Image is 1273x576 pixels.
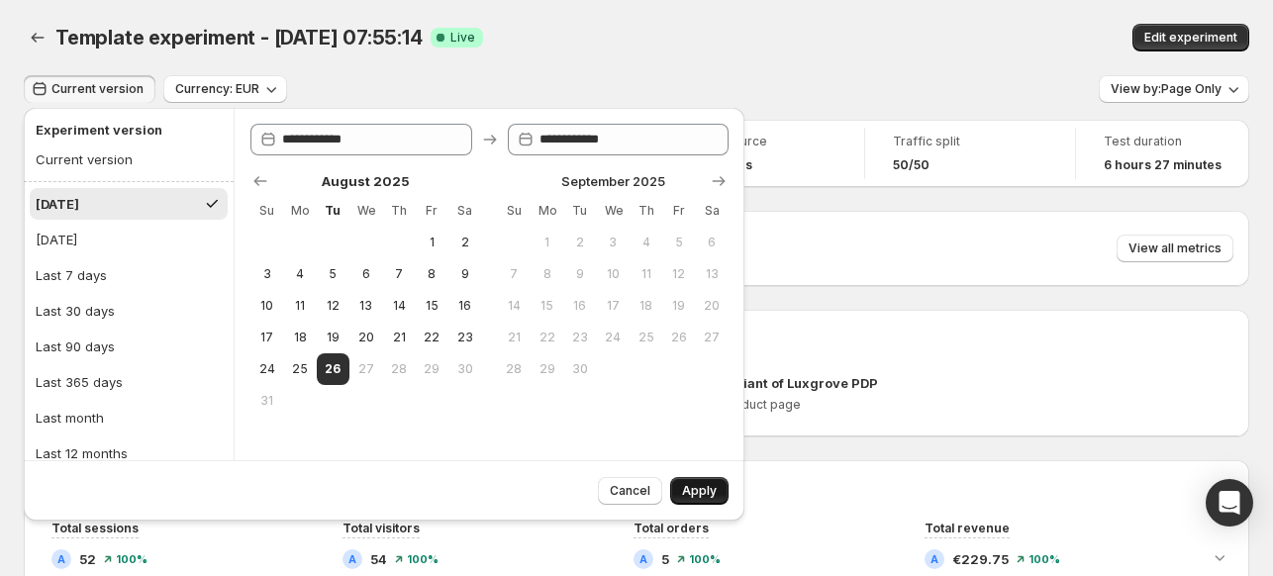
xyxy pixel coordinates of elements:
[30,402,228,433] button: Last month
[637,235,654,250] span: 4
[250,258,283,290] button: Sunday August 3 2025
[390,361,407,377] span: 28
[258,298,275,314] span: 10
[925,521,1010,535] span: Total revenue
[246,167,274,195] button: Show previous month, July 2025
[448,353,481,385] button: Saturday August 30 2025
[571,298,588,314] span: 16
[1117,235,1233,262] button: View all metrics
[1104,157,1222,173] span: 6 hours 27 minutes
[250,385,283,417] button: Sunday August 31 2025
[610,483,650,499] span: Cancel
[283,290,316,322] button: Monday August 11 2025
[1128,240,1222,256] span: View all metrics
[390,298,407,314] span: 14
[357,203,374,219] span: We
[531,290,563,322] button: Monday September 15 2025
[662,195,695,227] th: Friday
[30,188,228,220] button: [DATE]
[250,322,283,353] button: Sunday August 17 2025
[291,361,308,377] span: 25
[597,195,630,227] th: Wednesday
[325,203,342,219] span: Tu
[390,266,407,282] span: 7
[258,330,275,345] span: 17
[382,322,415,353] button: Thursday August 21 2025
[448,227,481,258] button: Saturday August 2 2025
[30,224,228,255] button: [DATE]
[382,353,415,385] button: Thursday August 28 2025
[563,290,596,322] button: Tuesday September 16 2025
[498,195,531,227] th: Sunday
[36,372,123,392] div: Last 365 days
[539,266,555,282] span: 8
[382,195,415,227] th: Thursday
[79,549,96,569] span: 52
[539,298,555,314] span: 15
[258,203,275,219] span: Su
[291,203,308,219] span: Mo
[571,235,588,250] span: 2
[382,290,415,322] button: Thursday August 14 2025
[662,322,695,353] button: Friday September 26 2025
[424,266,441,282] span: 8
[36,408,104,428] div: Last month
[597,258,630,290] button: Wednesday September 10 2025
[506,203,523,219] span: Su
[704,298,721,314] span: 20
[370,549,387,569] span: 54
[696,258,729,290] button: Saturday September 13 2025
[1206,479,1253,527] div: Open Intercom Messenger
[670,266,687,282] span: 12
[357,298,374,314] span: 13
[1028,553,1060,565] span: 100 %
[661,549,669,569] span: 5
[325,330,342,345] span: 19
[325,361,342,377] span: 26
[1104,134,1222,149] span: Test duration
[689,553,721,565] span: 100 %
[506,330,523,345] span: 21
[630,290,662,322] button: Thursday September 18 2025
[639,553,647,565] h2: A
[258,361,275,377] span: 24
[175,81,259,97] span: Currency: EUR
[696,227,729,258] button: Saturday September 6 2025
[382,258,415,290] button: Thursday August 7 2025
[317,353,349,385] button: Start of range Today Tuesday August 26 2025
[1111,81,1222,97] span: View by: Page Only
[704,203,721,219] span: Sa
[498,322,531,353] button: Sunday September 21 2025
[682,483,717,499] span: Apply
[539,203,555,219] span: Mo
[448,322,481,353] button: Saturday August 23 2025
[424,361,441,377] span: 29
[539,330,555,345] span: 22
[670,330,687,345] span: 26
[539,235,555,250] span: 1
[721,373,878,393] p: Variant of Luxgrove PDP
[696,290,729,322] button: Saturday September 20 2025
[539,361,555,377] span: 29
[390,330,407,345] span: 21
[531,227,563,258] button: Monday September 1 2025
[683,132,837,175] a: Traffic sourceAll sources
[424,298,441,314] span: 15
[450,30,475,46] span: Live
[456,266,473,282] span: 9
[36,443,128,463] div: Last 12 months
[605,266,622,282] span: 10
[605,235,622,250] span: 3
[531,322,563,353] button: Monday September 22 2025
[506,361,523,377] span: 28
[416,353,448,385] button: Friday August 29 2025
[317,322,349,353] button: Tuesday August 19 2025
[670,203,687,219] span: Fr
[24,75,155,103] button: Current version
[637,266,654,282] span: 11
[349,353,382,385] button: Wednesday August 27 2025
[696,195,729,227] th: Saturday
[291,330,308,345] span: 18
[670,235,687,250] span: 5
[36,265,107,285] div: Last 7 days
